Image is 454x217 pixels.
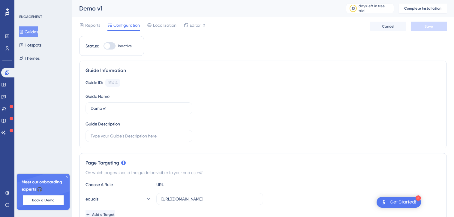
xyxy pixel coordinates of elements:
span: Configuration [113,22,140,29]
span: Save [425,24,433,29]
div: Guide ID: [86,79,103,87]
div: On which pages should the guide be visible to your end users? [86,169,440,176]
input: Type your Guide’s Name here [91,105,187,112]
span: Editor [190,22,201,29]
button: equals [86,193,152,205]
span: Localization [153,22,176,29]
div: 13 [352,6,355,11]
div: Demo v1 [79,4,331,13]
input: yourwebsite.com/path [161,196,258,202]
div: 3 [416,195,421,201]
span: Reports [85,22,100,29]
span: Meet our onboarding experts 🎧 [22,179,65,193]
button: Hotspots [19,40,41,50]
span: Book a Demo [32,198,54,203]
span: Inactive [118,44,132,48]
div: Choose A Rule [86,181,152,188]
span: Add a Target [92,212,115,217]
button: Save [411,22,447,31]
div: Open Get Started! checklist, remaining modules: 3 [377,197,421,208]
button: Book a Demo [23,195,64,205]
div: 151414 [108,80,118,85]
div: Guide Information [86,67,440,74]
div: days left in free trial [359,4,392,13]
span: Cancel [382,24,394,29]
img: launcher-image-alternative-text [380,199,387,206]
button: Cancel [370,22,406,31]
div: Status: [86,42,99,50]
div: Guide Name [86,93,110,100]
button: Themes [19,53,40,64]
div: Get Started! [390,199,416,206]
button: Guides [19,26,38,37]
div: URL [156,181,222,188]
input: Type your Guide’s Description here [91,133,187,139]
span: equals [86,195,98,203]
button: Complete Installation [399,4,447,13]
div: ENGAGEMENT [19,14,42,19]
div: Page Targeting [86,159,440,167]
div: Guide Description [86,120,120,128]
span: Complete Installation [404,6,441,11]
